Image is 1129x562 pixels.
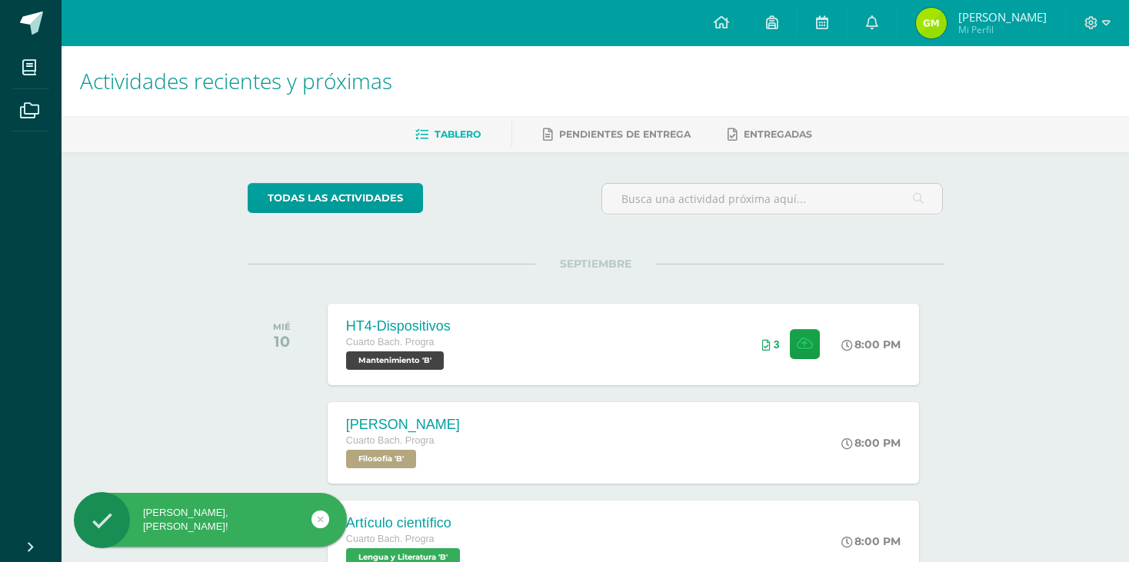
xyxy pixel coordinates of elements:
[346,417,460,433] div: [PERSON_NAME]
[346,515,464,531] div: Artículo científico
[346,534,435,544] span: Cuarto Bach. Progra
[958,23,1047,36] span: Mi Perfil
[559,128,691,140] span: Pendientes de entrega
[744,128,812,140] span: Entregadas
[602,184,943,214] input: Busca una actividad próxima aquí...
[80,66,392,95] span: Actividades recientes y próximas
[728,122,812,147] a: Entregadas
[535,257,656,271] span: SEPTIEMBRE
[841,338,901,351] div: 8:00 PM
[958,9,1047,25] span: [PERSON_NAME]
[346,318,451,334] div: HT4-Dispositivos
[346,351,444,370] span: Mantenimiento 'B'
[435,128,481,140] span: Tablero
[346,435,435,446] span: Cuarto Bach. Progra
[762,338,780,351] div: Archivos entregados
[841,436,901,450] div: 8:00 PM
[543,122,691,147] a: Pendientes de entrega
[415,122,481,147] a: Tablero
[273,332,291,351] div: 10
[774,338,780,351] span: 3
[841,534,901,548] div: 8:00 PM
[74,506,347,534] div: [PERSON_NAME], [PERSON_NAME]!
[248,183,423,213] a: todas las Actividades
[916,8,947,38] img: 0ce65a783694750e38dd7535df09a2e9.png
[346,450,416,468] span: Filosofía 'B'
[273,321,291,332] div: MIÉ
[346,337,435,348] span: Cuarto Bach. Progra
